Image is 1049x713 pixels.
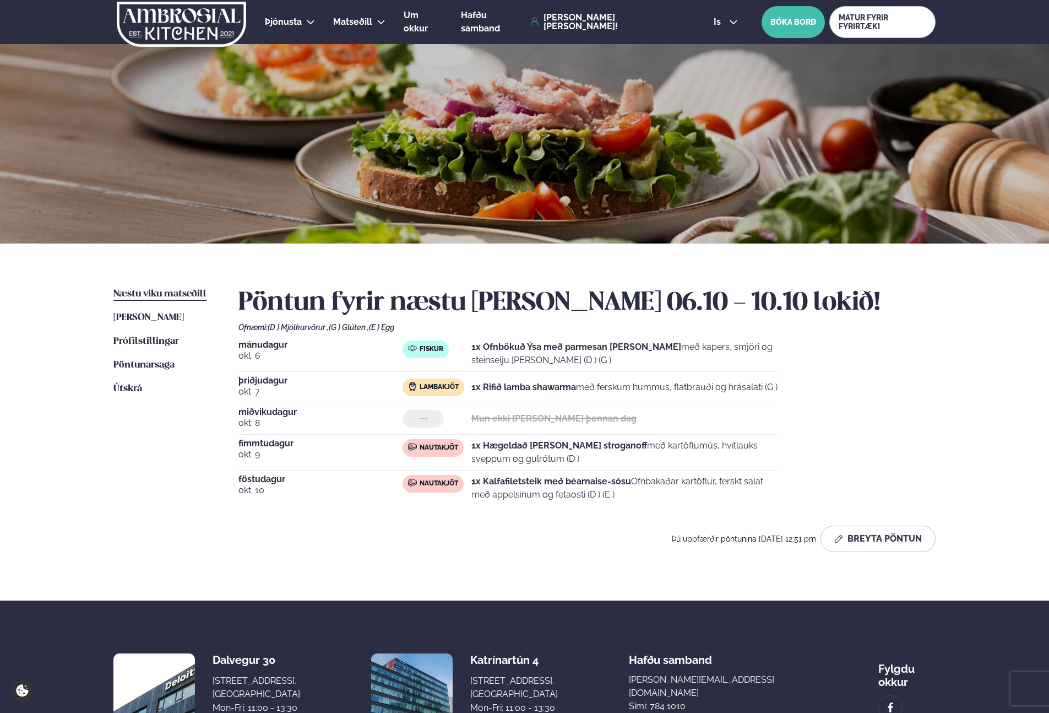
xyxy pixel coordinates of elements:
span: Nautakjöt [420,479,458,488]
p: Sími: 784 1010 [629,700,807,713]
span: Matseðill [333,17,372,27]
p: Ofnbakaðar kartöflur, ferskt salat með appelsínum og fetaosti (D ) (E ) [471,475,778,501]
span: Pöntunarsaga [113,360,175,370]
button: BÓKA BORÐ [762,6,825,38]
a: Cookie settings [11,679,34,702]
a: Pöntunarsaga [113,359,175,372]
span: okt. 8 [238,417,403,430]
div: [STREET_ADDRESS], [GEOGRAPHIC_DATA] [213,674,300,701]
span: Þjónusta [265,17,302,27]
a: Útskrá [113,382,142,396]
p: með ferskum hummus, flatbrauði og hrásalati (G ) [471,381,778,394]
span: Lambakjöt [420,383,459,392]
div: Fylgdu okkur [878,653,936,689]
img: fish.svg [408,344,417,353]
img: beef.svg [408,478,417,487]
span: (G ) Glúten , [329,323,369,332]
span: fimmtudagur [238,439,403,448]
a: [PERSON_NAME][EMAIL_ADDRESS][DOMAIN_NAME] [629,673,807,700]
a: Matseðill [333,15,372,29]
span: mánudagur [238,341,403,349]
p: með kapers, smjöri og steinselju [PERSON_NAME] (D ) (G ) [471,341,778,367]
span: okt. 9 [238,448,403,461]
span: miðvikudagur [238,408,403,417]
a: Næstu viku matseðill [113,288,206,301]
a: MATUR FYRIR FYRIRTÆKI [829,6,936,38]
strong: 1x Kalfafiletsteik með béarnaise-sósu [471,476,631,487]
span: is [714,18,724,26]
div: Katrínartún 4 [470,653,558,667]
span: Fiskur [420,345,443,354]
span: Næstu viku matseðill [113,289,206,299]
a: Þjónusta [265,15,302,29]
img: logo [116,2,247,47]
span: Útskrá [113,384,142,393]
span: Þú uppfærðir pöntunina [DATE] 12:51 pm [672,534,816,543]
span: Um okkur [404,10,428,34]
strong: 1x Ofnbökuð Ýsa með parmesan [PERSON_NAME] [471,342,681,352]
a: [PERSON_NAME] [PERSON_NAME]! [530,13,688,31]
p: með kartöflumús, hvítlauks sveppum og gulrótum (D ) [471,439,778,466]
div: Dalvegur 30 [213,653,300,667]
span: okt. 6 [238,349,403,363]
span: þriðjudagur [238,376,403,385]
span: --- [419,414,427,423]
span: Nautakjöt [420,444,458,452]
strong: Mun ekki [PERSON_NAME] þennan dag [471,413,637,424]
span: Prófílstillingar [113,337,179,346]
h2: Pöntun fyrir næstu [PERSON_NAME] 06.10 - 10.10 lokið! [238,288,936,318]
a: Prófílstillingar [113,335,179,348]
span: Hafðu samband [629,645,712,667]
a: Hafðu samband [461,9,525,35]
span: (E ) Egg [369,323,394,332]
a: Um okkur [404,9,443,35]
span: (D ) Mjólkurvörur , [268,323,329,332]
span: föstudagur [238,475,403,484]
strong: 1x Hægeldað [PERSON_NAME] stroganoff [471,440,647,451]
span: Hafðu samband [461,10,500,34]
div: Ofnæmi: [238,323,936,332]
button: is [705,18,746,26]
img: beef.svg [408,442,417,451]
button: Breyta Pöntun [820,526,936,552]
img: Lamb.svg [408,382,417,391]
span: [PERSON_NAME] [113,313,184,322]
a: [PERSON_NAME] [113,311,184,325]
strong: 1x Rifið lamba shawarma [471,382,576,392]
div: [STREET_ADDRESS], [GEOGRAPHIC_DATA] [470,674,558,701]
span: okt. 7 [238,385,403,398]
span: okt. 10 [238,484,403,497]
